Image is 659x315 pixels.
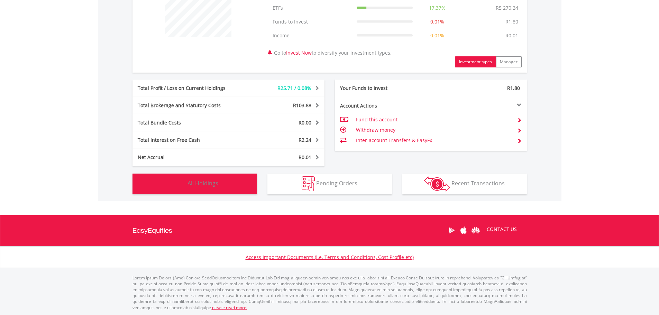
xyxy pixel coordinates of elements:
[132,85,245,92] div: Total Profit / Loss on Current Holdings
[293,102,311,109] span: R103.88
[299,119,311,126] span: R0.00
[246,254,414,260] a: Access Important Documents (i.e. Terms and Conditions, Cost Profile etc)
[269,1,353,15] td: ETFs
[132,174,257,194] button: All Holdings
[496,56,522,67] button: Manager
[269,29,353,43] td: Income
[416,15,458,29] td: 0.01%
[507,85,520,91] span: R1.80
[286,49,312,56] a: Invest Now
[277,85,311,91] span: R25.71 / 0.08%
[455,56,496,67] button: Investment types
[171,176,186,191] img: holdings-wht.png
[132,154,245,161] div: Net Accrual
[132,275,527,311] p: Lorem Ipsum Dolors (Ame) Con a/e SeddOeiusmod tem InciDiduntut Lab Etd mag aliquaen admin veniamq...
[458,220,470,241] a: Apple
[132,137,245,143] div: Total Interest on Free Cash
[356,125,511,135] td: Withdraw money
[446,220,458,241] a: Google Play
[299,154,311,160] span: R0.01
[269,15,353,29] td: Funds to Invest
[316,179,357,187] span: Pending Orders
[132,102,245,109] div: Total Brokerage and Statutory Costs
[299,137,311,143] span: R2.24
[132,119,245,126] div: Total Bundle Costs
[132,215,172,246] a: EasyEquities
[492,1,522,15] td: R5 270.24
[502,29,522,43] td: R0.01
[416,29,458,43] td: 0.01%
[451,179,505,187] span: Recent Transactions
[335,102,431,109] div: Account Actions
[356,135,511,146] td: Inter-account Transfers & EasyFx
[470,220,482,241] a: Huawei
[302,176,315,191] img: pending_instructions-wht.png
[502,15,522,29] td: R1.80
[402,174,527,194] button: Recent Transactions
[335,85,431,92] div: Your Funds to Invest
[356,114,511,125] td: Fund this account
[424,176,450,192] img: transactions-zar-wht.png
[267,174,392,194] button: Pending Orders
[212,305,247,311] a: please read more:
[482,220,522,239] a: CONTACT US
[416,1,458,15] td: 17.37%
[187,179,218,187] span: All Holdings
